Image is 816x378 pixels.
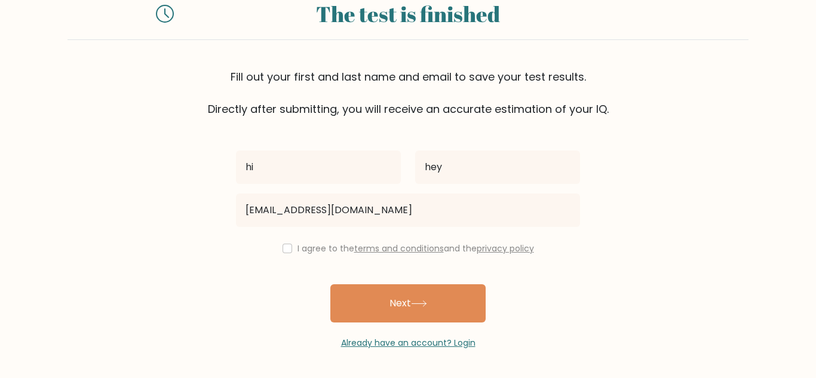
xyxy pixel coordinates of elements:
[297,242,534,254] label: I agree to the and the
[68,69,748,117] div: Fill out your first and last name and email to save your test results. Directly after submitting,...
[341,337,476,349] a: Already have an account? Login
[236,150,401,184] input: First name
[354,242,444,254] a: terms and conditions
[236,193,580,227] input: Email
[330,284,486,322] button: Next
[477,242,534,254] a: privacy policy
[415,150,580,184] input: Last name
